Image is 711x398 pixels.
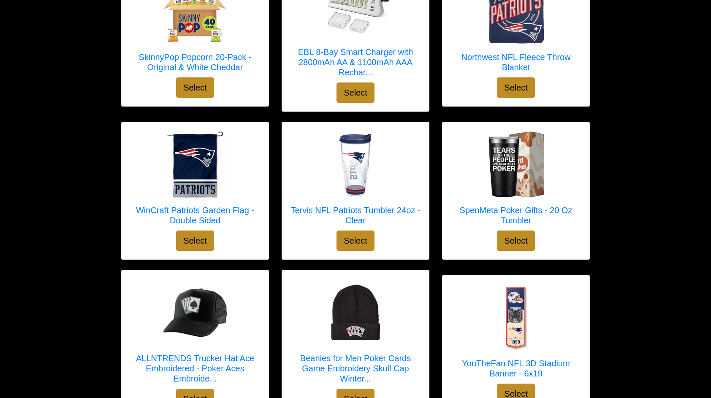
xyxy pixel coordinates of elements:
img: SpenMeta Poker Gifts - 20 Oz Tumbler [482,131,550,198]
h5: Tervis NFL Patriots Tumbler 24oz - Clear [290,205,421,225]
a: WinCraft Patriots Garden Flag - Double Sided WinCraft Patriots Garden Flag - Double Sided [130,131,260,231]
button: Select [337,82,374,103]
a: SpenMeta Poker Gifts - 20 Oz Tumbler SpenMeta Poker Gifts - 20 Oz Tumbler [451,131,581,231]
a: ALLNTRENDS Trucker Hat Ace Embroidered - Poker Aces Embroidery ALLNTRENDS Trucker Hat Ace Embroid... [130,279,260,389]
h5: SpenMeta Poker Gifts - 20 Oz Tumbler [451,205,581,225]
a: YouTheFan NFL 3D Stadium Banner - 6x19 YouTheFan NFL 3D Stadium Banner - 6x19 [451,284,581,384]
img: WinCraft Patriots Garden Flag - Double Sided [161,131,229,198]
button: Select [497,77,535,98]
img: Tervis NFL Patriots Tumbler 24oz - Clear [322,131,389,198]
img: ALLNTRENDS Trucker Hat Ace Embroidered - Poker Aces Embroidery [161,287,229,339]
h5: SkinnyPop Popcorn 20-Pack - Original & White Cheddar [130,52,260,72]
button: Select [337,231,374,251]
h5: EBL 8-Bay Smart Charger with 2800mAh AA & 1100mAh AAA Rechar... [290,47,421,77]
button: Select [176,231,214,251]
h5: WinCraft Patriots Garden Flag - Double Sided [130,205,260,225]
img: Beanies for Men Poker Cards Game Embroidery Skull Cap Winter Hats for Women Acrylic One Size [322,279,389,346]
h5: ALLNTRENDS Trucker Hat Ace Embroidered - Poker Aces Embroide... [130,353,260,384]
button: Select [176,77,214,98]
a: Beanies for Men Poker Cards Game Embroidery Skull Cap Winter Hats for Women Acrylic One Size Bean... [290,279,421,389]
h5: YouTheFan NFL 3D Stadium Banner - 6x19 [451,358,581,379]
a: Tervis NFL Patriots Tumbler 24oz - Clear Tervis NFL Patriots Tumbler 24oz - Clear [290,131,421,231]
h5: Beanies for Men Poker Cards Game Embroidery Skull Cap Winter... [290,353,421,384]
h5: Northwest NFL Fleece Throw Blanket [451,52,581,72]
button: Select [497,231,535,251]
img: YouTheFan NFL 3D Stadium Banner - 6x19 [482,284,550,351]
